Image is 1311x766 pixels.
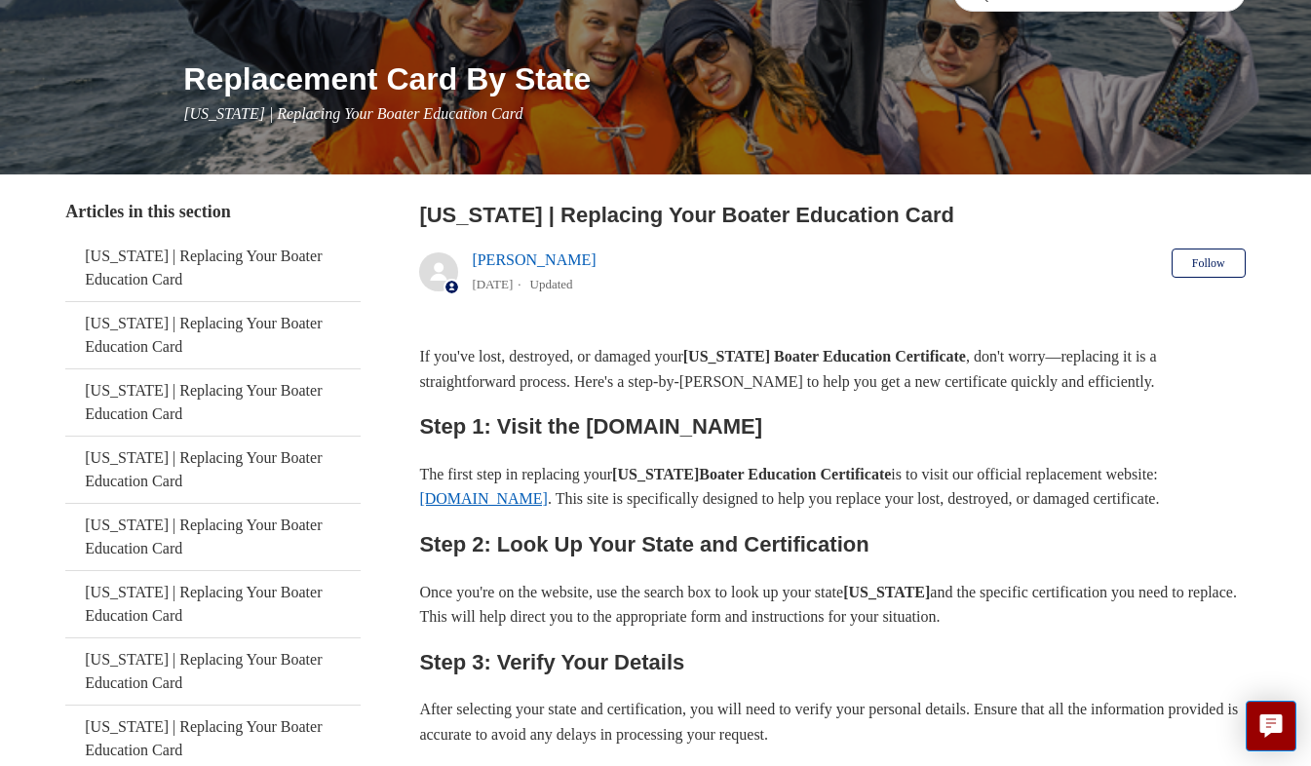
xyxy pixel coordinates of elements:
[183,105,522,122] span: [US_STATE] | Replacing Your Boater Education Card
[65,369,361,436] a: [US_STATE] | Replacing Your Boater Education Card
[472,277,513,291] time: 05/22/2024, 10:41
[419,645,1245,679] h2: Step 3: Verify Your Details
[65,235,361,301] a: [US_STATE] | Replacing Your Boater Education Card
[65,202,230,221] span: Articles in this section
[419,580,1245,630] p: Once you're on the website, use the search box to look up your state and the specific certificati...
[419,697,1245,747] p: After selecting your state and certification, you will need to verify your personal details. Ensu...
[843,584,930,600] strong: [US_STATE]
[1172,249,1246,278] button: Follow Article
[419,490,548,507] a: [DOMAIN_NAME]
[419,199,1245,231] h2: Maryland | Replacing Your Boater Education Card
[183,56,1245,102] h1: Replacement Card By State
[419,527,1245,561] h2: Step 2: Look Up Your State and Certification
[612,466,699,482] strong: [US_STATE]
[530,277,573,291] li: Updated
[699,466,891,482] strong: Boater Education Certificate
[65,638,361,705] a: [US_STATE] | Replacing Your Boater Education Card
[419,344,1245,394] p: If you've lost, destroyed, or damaged your , don't worry—replacing it is a straightforward proces...
[65,437,361,503] a: [US_STATE] | Replacing Your Boater Education Card
[65,504,361,570] a: [US_STATE] | Replacing Your Boater Education Card
[472,251,596,268] a: [PERSON_NAME]
[419,409,1245,443] h2: Step 1: Visit the [DOMAIN_NAME]
[683,348,966,364] strong: [US_STATE] Boater Education Certificate
[1246,701,1296,751] button: Live chat
[65,571,361,637] a: [US_STATE] | Replacing Your Boater Education Card
[65,302,361,368] a: [US_STATE] | Replacing Your Boater Education Card
[419,462,1245,512] p: The first step in replacing your is to visit our official replacement website: . This site is spe...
